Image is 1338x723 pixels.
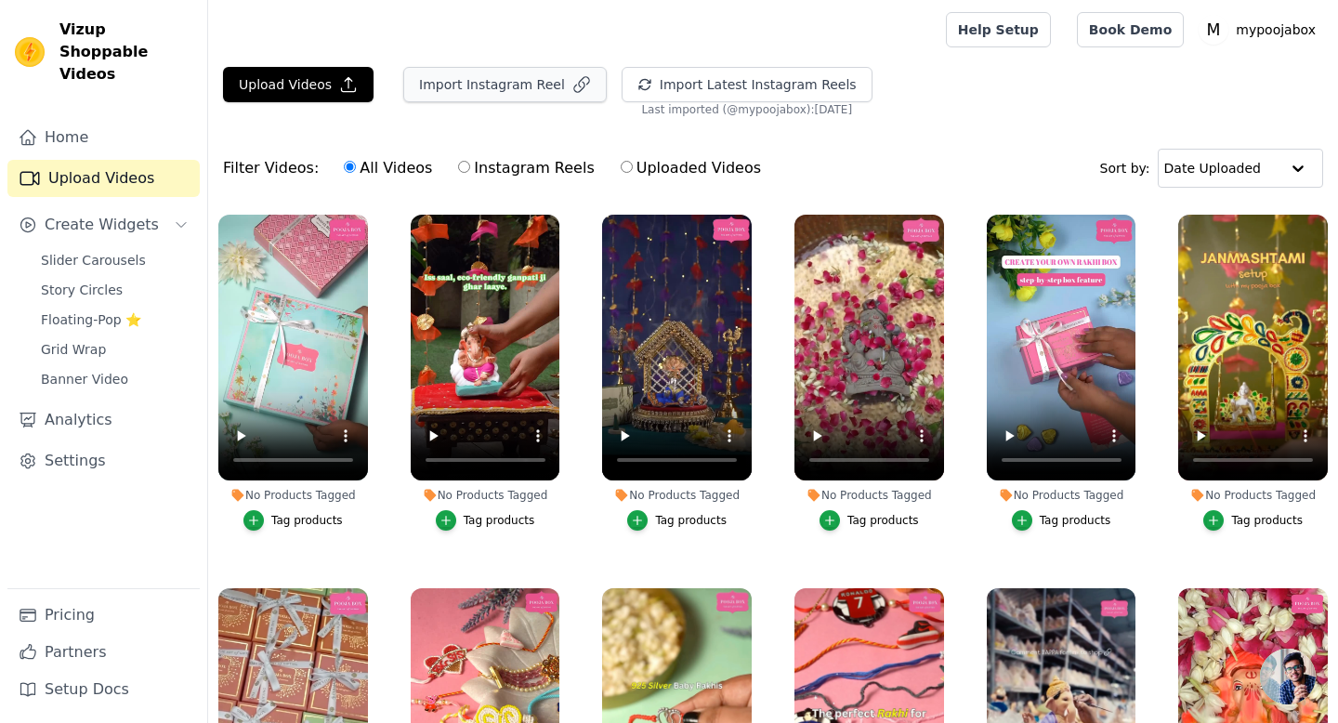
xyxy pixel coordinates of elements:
div: Tag products [464,513,535,528]
a: Home [7,119,200,156]
span: Banner Video [41,370,128,388]
a: Floating-Pop ⭐ [30,307,200,333]
div: No Products Tagged [1178,488,1328,503]
span: Last imported (@ mypoojabox ): [DATE] [641,102,852,117]
span: Grid Wrap [41,340,106,359]
a: Partners [7,634,200,671]
a: Open chat [1260,649,1316,704]
label: Uploaded Videos [620,156,762,180]
button: M mypoojabox [1199,13,1323,46]
button: Upload Videos [223,67,374,102]
span: Story Circles [41,281,123,299]
a: Book Demo [1077,12,1184,47]
div: No Products Tagged [411,488,560,503]
a: Slider Carousels [30,247,200,273]
div: Tag products [847,513,919,528]
div: Tag products [1231,513,1303,528]
button: Import Latest Instagram Reels [622,67,872,102]
div: No Products Tagged [794,488,944,503]
a: Analytics [7,401,200,439]
div: Filter Videos: [223,147,771,190]
button: Tag products [436,510,535,531]
button: Create Widgets [7,206,200,243]
a: Pricing [7,597,200,634]
div: No Products Tagged [602,488,752,503]
div: No Products Tagged [218,488,368,503]
span: Slider Carousels [41,251,146,269]
label: Instagram Reels [457,156,595,180]
a: Banner Video [30,366,200,392]
button: Tag products [1203,510,1303,531]
img: Vizup [15,37,45,67]
a: Setup Docs [7,671,200,708]
button: Tag products [627,510,727,531]
a: Help Setup [946,12,1051,47]
a: Settings [7,442,200,480]
input: All Videos [344,161,356,173]
input: Uploaded Videos [621,161,633,173]
span: Floating-Pop ⭐ [41,310,141,329]
label: All Videos [343,156,433,180]
a: Grid Wrap [30,336,200,362]
a: Upload Videos [7,160,200,197]
button: Tag products [1012,510,1111,531]
a: Story Circles [30,277,200,303]
div: Tag products [1040,513,1111,528]
div: Tag products [271,513,343,528]
span: Create Widgets [45,214,159,236]
button: Tag products [243,510,343,531]
div: Tag products [655,513,727,528]
p: mypoojabox [1228,13,1323,46]
text: M [1207,20,1221,39]
button: Import Instagram Reel [403,67,607,102]
button: Tag products [820,510,919,531]
div: Sort by: [1100,149,1324,188]
span: Vizup Shoppable Videos [59,19,192,85]
div: No Products Tagged [987,488,1136,503]
input: Instagram Reels [458,161,470,173]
